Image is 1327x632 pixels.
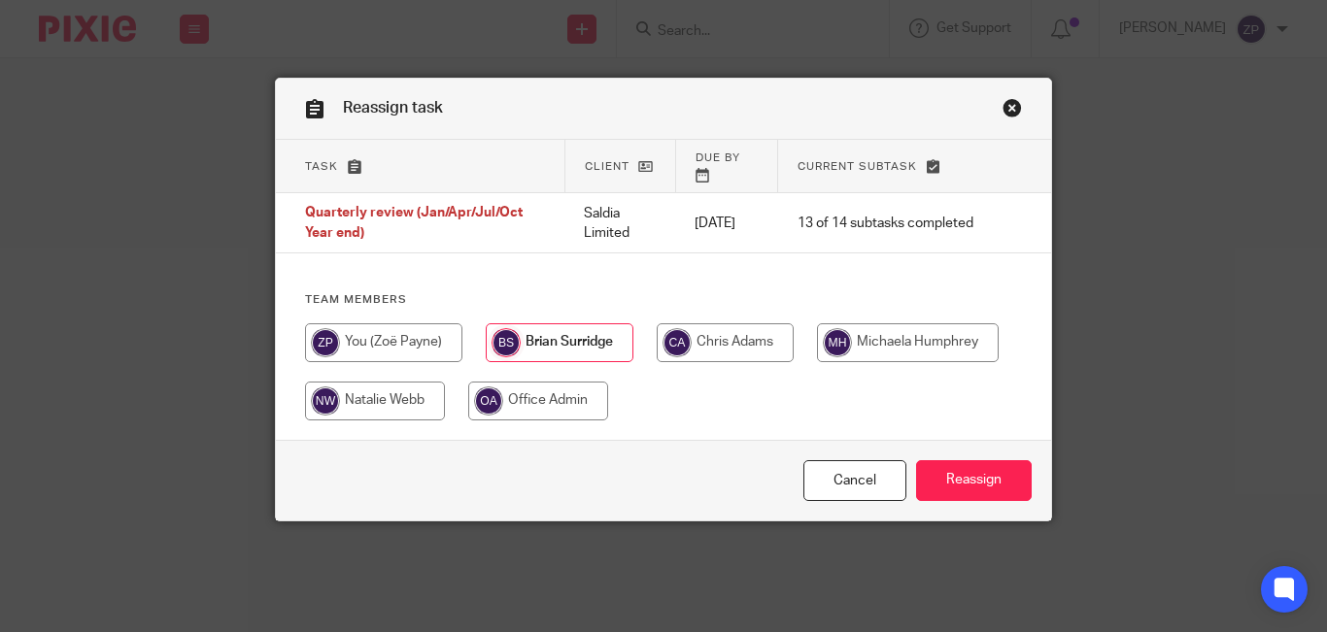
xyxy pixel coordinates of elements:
span: Task [305,161,338,172]
input: Reassign [916,460,1032,502]
td: 13 of 14 subtasks completed [778,193,993,253]
a: Close this dialog window [1003,98,1022,124]
span: Current subtask [798,161,917,172]
span: Reassign task [343,100,443,116]
h4: Team members [305,292,1022,308]
a: Close this dialog window [803,460,906,502]
span: Client [585,161,629,172]
p: [DATE] [695,214,759,233]
p: Saldia Limited [584,204,656,244]
span: Quarterly review (Jan/Apr/Jul/Oct Year end) [305,207,523,241]
span: Due by [696,152,740,163]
